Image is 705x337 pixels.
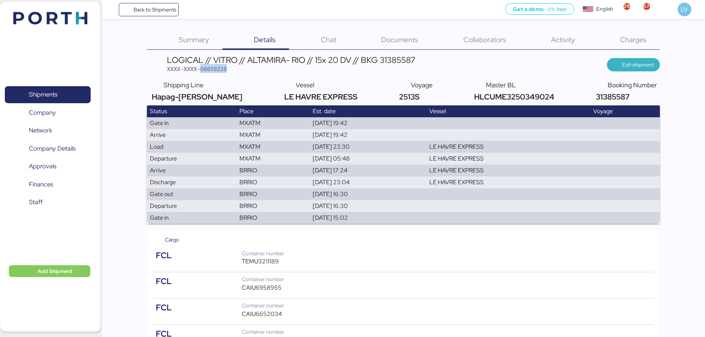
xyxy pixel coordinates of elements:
[310,141,426,153] td: [DATE] 23:30
[310,165,426,176] td: [DATE] 17:24
[310,200,426,212] td: [DATE] 16:30
[296,81,315,89] span: Vessel
[29,197,43,208] span: Staff
[147,105,236,117] th: Status
[236,153,310,165] td: MXATM
[590,105,659,117] th: Voyage
[29,179,53,190] span: Finances
[236,129,310,141] td: MXATM
[310,129,426,141] td: [DATE] 19:42
[397,92,420,102] span: 2513S
[150,92,242,102] span: Hapag-[PERSON_NAME]
[156,275,242,288] div: FCL
[620,35,647,44] span: Charges
[147,117,236,129] td: Gate in
[5,176,91,193] a: Finances
[310,212,426,224] td: [DATE] 15:02
[310,188,426,200] td: [DATE] 16:30
[38,267,73,276] span: Add Shipment
[147,212,236,224] td: Gate in
[236,105,310,117] th: Place
[236,176,310,188] td: BRRIO
[463,35,506,44] span: Collaborators
[622,60,654,69] span: Edit shipment
[5,122,91,139] a: Network
[242,283,292,292] div: CAIU6958955
[29,143,75,154] span: Company Details
[321,35,336,44] span: Chat
[147,176,236,188] td: Discharge
[236,141,310,153] td: MXATM
[242,249,292,257] div: Container number
[310,153,426,165] td: [DATE] 05:48
[29,125,52,136] span: Network
[156,249,242,262] div: FCL
[310,105,426,117] th: Est. date
[426,165,590,176] td: LE HAVRE EXPRESS
[5,140,91,157] a: Company Details
[179,35,209,44] span: Summary
[236,117,310,129] td: MXATM
[106,3,119,16] button: Menu
[551,35,575,44] span: Activity
[119,3,179,16] a: Back to Shipments
[5,104,91,121] a: Company
[242,275,292,283] div: Container number
[236,200,310,212] td: BRRIO
[594,92,630,102] span: 31385587
[608,81,657,89] span: Booking Number
[5,86,91,103] a: Shipments
[310,117,426,129] td: [DATE] 19:42
[29,107,56,118] span: Company
[607,58,660,71] button: Edit shipment
[596,5,613,13] div: English
[164,81,204,89] span: Shipping Line
[29,89,57,100] span: Shipments
[681,4,688,14] span: LV
[242,310,292,319] div: CAIU6652034
[426,153,590,165] td: LE HAVRE EXPRESS
[310,176,426,188] td: [DATE] 23:04
[236,212,310,224] td: BRRIO
[254,35,276,44] span: Details
[236,165,310,176] td: BRRIO
[156,301,242,314] div: FCL
[5,194,91,211] a: Staff
[242,328,292,336] div: Container number
[426,141,590,153] td: LE HAVRE EXPRESS
[147,200,236,212] td: Departure
[147,188,236,200] td: Gate out
[147,165,236,176] td: Arrive
[242,257,292,266] div: TEMU3211189
[472,92,554,102] span: HLCUME3250349024
[282,92,357,102] span: LE HAVRE EXPRESS
[167,65,227,73] span: XXXX-XXXX-O0050228
[9,265,90,277] button: Add Shipment
[381,35,418,44] span: Documents
[147,153,236,165] td: Departure
[147,129,236,141] td: Arrive
[426,105,590,117] th: Vessel
[5,158,91,175] a: Approvals
[29,161,56,172] span: Approvals
[134,5,176,14] span: Back to Shipments
[236,188,310,200] td: BRRIO
[411,81,433,89] span: Voyage
[486,81,516,89] span: Master BL
[242,301,292,310] div: Container number
[167,56,415,64] div: LOGICAL // VITRO // ALTAMIRA- RIO // 15x 20 DV // BKG 31385587
[426,176,590,188] td: LE HAVRE EXPRESS
[147,141,236,153] td: Load
[165,236,179,244] span: Cargo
